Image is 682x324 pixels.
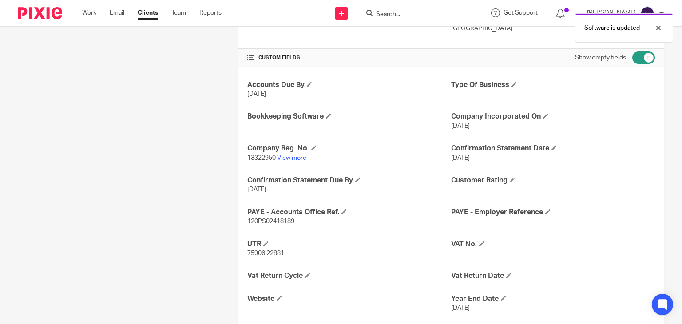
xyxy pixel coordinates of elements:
h4: UTR [247,240,451,249]
span: 75906 22881 [247,250,284,257]
h4: Website [247,294,451,304]
h4: Company Reg. No. [247,144,451,153]
h4: Vat Return Cycle [247,271,451,281]
p: Software is updated [584,24,640,32]
a: Team [171,8,186,17]
a: Work [82,8,96,17]
h4: PAYE - Employer Reference [451,208,655,217]
span: [DATE] [451,305,470,311]
span: [DATE] [451,155,470,161]
h4: CUSTOM FIELDS [247,54,451,61]
span: [DATE] [247,186,266,193]
h4: VAT No. [451,240,655,249]
span: [DATE] [247,91,266,97]
h4: PAYE - Accounts Office Ref. [247,208,451,217]
h4: Bookkeeping Software [247,112,451,121]
h4: Type Of Business [451,80,655,90]
h4: Confirmation Statement Due By [247,176,451,185]
a: Email [110,8,124,17]
img: svg%3E [640,6,654,20]
span: [DATE] [451,123,470,129]
h4: Company Incorporated On [451,112,655,121]
img: Pixie [18,7,62,19]
h4: Accounts Due By [247,80,451,90]
label: Show empty fields [575,53,626,62]
a: View more [277,155,306,161]
h4: Year End Date [451,294,655,304]
span: 120PS02418189 [247,218,294,225]
h4: Confirmation Statement Date [451,144,655,153]
span: 13322950 [247,155,276,161]
h4: Customer Rating [451,176,655,185]
a: Reports [199,8,222,17]
a: Clients [138,8,158,17]
h4: Vat Return Date [451,271,655,281]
